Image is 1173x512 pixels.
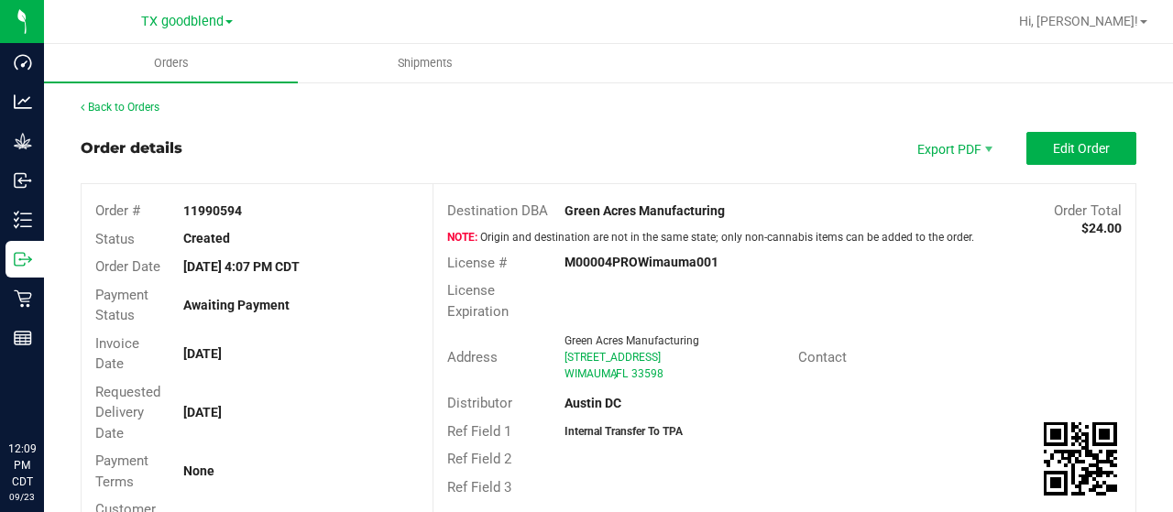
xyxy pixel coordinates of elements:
span: Green Acres Manufacturing [565,334,699,347]
span: Hi, [PERSON_NAME]! [1019,14,1138,28]
span: Ref Field 1 [447,423,511,440]
iframe: Resource center [18,365,73,420]
strong: Green Acres Manufacturing [565,203,725,218]
inline-svg: Analytics [14,93,32,111]
span: Payment Status [95,287,148,324]
span: Ref Field 2 [447,451,511,467]
span: Order Date [95,258,160,275]
inline-svg: Outbound [14,250,32,268]
div: Order details [81,137,182,159]
span: Shipments [373,55,477,71]
a: Back to Orders [81,101,159,114]
strong: $24.00 [1081,221,1122,235]
span: [STREET_ADDRESS] [565,351,661,364]
span: Requested Delivery Date [95,384,160,441]
span: Status [95,231,135,247]
span: 33598 [631,367,663,380]
strong: Awaiting Payment [183,298,290,312]
strong: Internal Transfer To TPA [565,425,683,438]
strong: M00004PROWimauma001 [565,255,718,269]
span: WIMAUMA [565,367,618,380]
span: , [614,367,616,380]
inline-svg: Inbound [14,171,32,190]
strong: Created [183,231,230,245]
inline-svg: Inventory [14,211,32,229]
span: Edit Order [1053,141,1110,156]
strong: None [183,463,214,478]
strong: [DATE] 4:07 PM CDT [183,259,300,274]
strong: [DATE] [183,405,222,419]
a: Shipments [298,44,552,82]
span: Invoice Date [95,335,139,373]
inline-svg: Retail [14,289,32,308]
span: TX goodblend [141,14,224,29]
span: Address [447,349,498,365]
inline-svg: Grow [14,132,32,150]
span: License Expiration [447,282,509,320]
span: Order # [95,202,140,219]
span: Contact [798,349,847,365]
p: 09/23 [8,490,36,504]
span: FL [616,367,628,380]
span: Ref Field 3 [447,479,511,496]
span: Order Total [1054,202,1122,219]
li: Export PDF [898,132,1008,165]
p: 12:09 PM CDT [8,441,36,490]
strong: Austin DC [565,396,621,410]
strong: 11990594 [183,203,242,218]
button: Edit Order [1026,132,1136,165]
span: License # [447,255,507,271]
span: Orders [129,55,214,71]
img: Scan me! [1044,422,1117,496]
strong: [DATE] [183,346,222,361]
span: Destination DBA [447,202,548,219]
inline-svg: Reports [14,329,32,347]
inline-svg: Dashboard [14,53,32,71]
span: Origin and destination are not in the same state; only non-cannabis items can be added to the order. [447,231,974,244]
span: Distributor [447,395,512,411]
qrcode: 11990594 [1044,422,1117,496]
a: Orders [44,44,298,82]
span: Payment Terms [95,452,148,490]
